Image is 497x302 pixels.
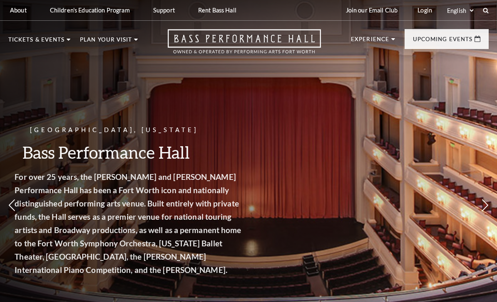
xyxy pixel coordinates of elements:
p: Experience [351,37,389,47]
h3: Bass Performance Hall [33,142,262,163]
strong: For over 25 years, the [PERSON_NAME] and [PERSON_NAME] Performance Hall has been a Fort Worth ico... [33,172,260,275]
p: [GEOGRAPHIC_DATA], [US_STATE] [33,125,262,135]
p: Rent Bass Hall [198,7,236,14]
select: Select: [445,7,475,15]
p: Children's Education Program [50,7,130,14]
p: Upcoming Events [413,37,472,47]
p: Support [153,7,175,14]
p: Plan Your Visit [80,37,132,47]
p: Tickets & Events [8,37,65,47]
p: About [10,7,27,14]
